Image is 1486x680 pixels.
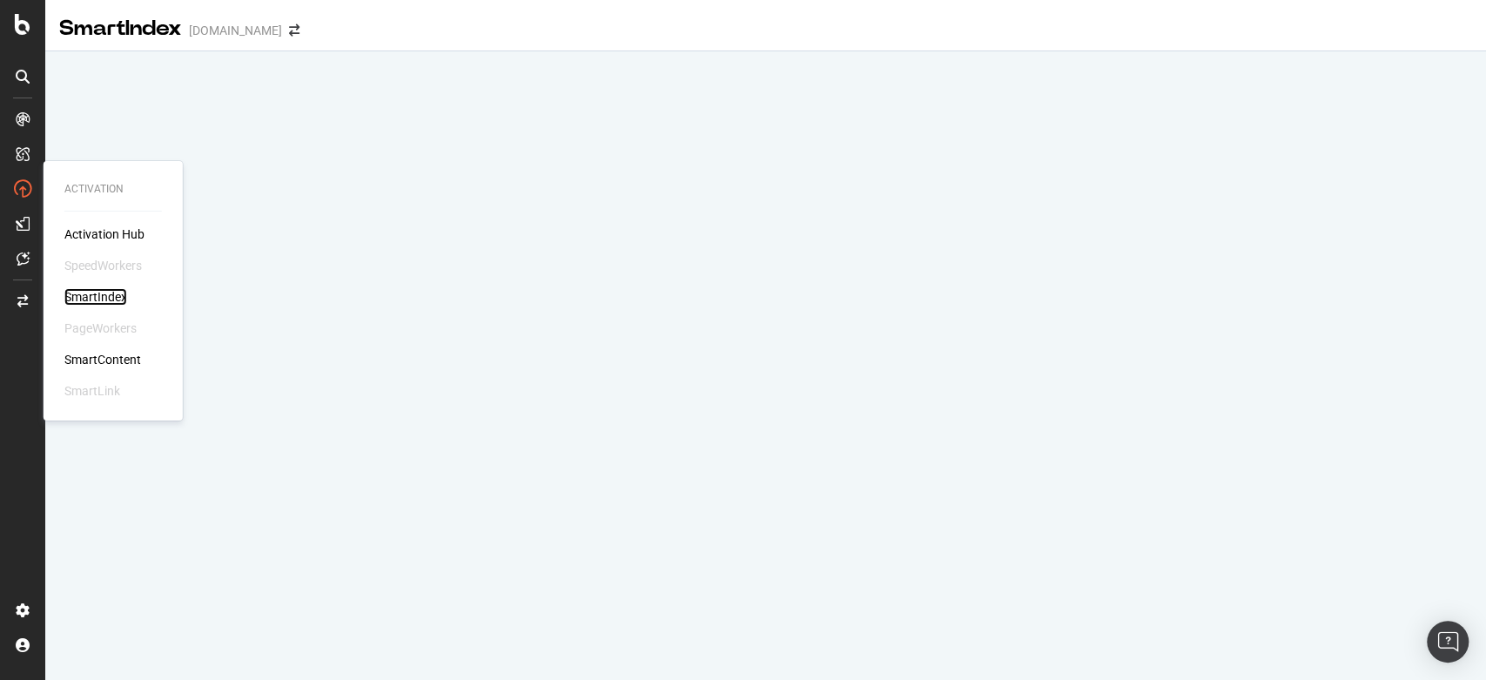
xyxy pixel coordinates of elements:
div: arrow-right-arrow-left [289,24,299,37]
div: PageWorkers [64,320,137,337]
div: [DOMAIN_NAME] [189,22,282,39]
div: SpeedWorkers [64,257,142,274]
div: Open Intercom Messenger [1427,621,1469,663]
div: SmartLink [64,382,120,400]
div: SmartIndex [59,14,182,44]
a: SmartContent [64,351,141,368]
a: Activation Hub [64,226,145,243]
a: SmartIndex [64,288,127,306]
div: Activation [64,182,162,197]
